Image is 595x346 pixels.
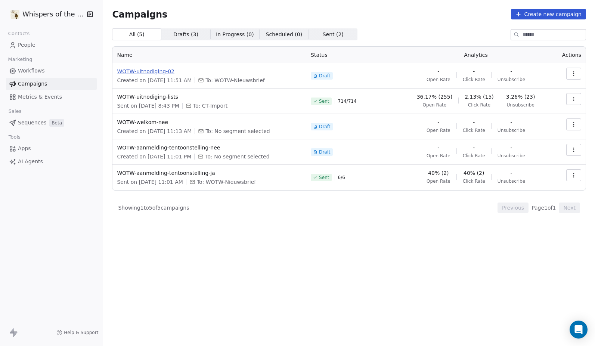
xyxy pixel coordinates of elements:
[510,169,512,177] span: -
[6,39,97,51] a: People
[10,10,19,19] img: WOTW-logo.jpg
[319,73,330,79] span: Draft
[437,144,439,151] span: -
[5,132,24,143] span: Tools
[463,77,485,83] span: Click Rate
[510,68,512,75] span: -
[473,68,475,75] span: -
[6,65,97,77] a: Workflows
[117,169,302,177] span: WOTW-aanmelding-tentoonstelling-ja
[205,153,269,160] span: To: No segment selected
[22,9,84,19] span: Whispers of the Wood
[570,321,588,339] div: Open Intercom Messenger
[506,93,535,101] span: 3.26% (23)
[510,144,512,151] span: -
[6,78,97,90] a: Campaigns
[56,330,98,336] a: Help & Support
[18,67,45,75] span: Workflows
[498,203,529,213] button: Previous
[216,31,254,38] span: In Progress ( 0 )
[6,155,97,168] a: AI Agents
[117,153,191,160] span: Created on [DATE] 11:01 PM
[510,118,512,126] span: -
[498,127,525,133] span: Unsubscribe
[173,31,198,38] span: Drafts ( 3 )
[400,47,552,63] th: Analytics
[463,127,485,133] span: Click Rate
[112,9,167,19] span: Campaigns
[266,31,303,38] span: Scheduled ( 0 )
[205,77,264,84] span: To: WOTW-Nieuwsbrief
[498,178,525,184] span: Unsubscribe
[117,127,192,135] span: Created on [DATE] 11:13 AM
[427,127,450,133] span: Open Rate
[473,118,475,126] span: -
[306,47,400,63] th: Status
[437,68,439,75] span: -
[552,47,586,63] th: Actions
[463,178,485,184] span: Click Rate
[5,54,35,65] span: Marketing
[423,102,447,108] span: Open Rate
[9,8,81,21] button: Whispers of the Wood
[18,41,35,49] span: People
[498,153,525,159] span: Unsubscribe
[427,153,450,159] span: Open Rate
[18,93,62,101] span: Metrics & Events
[338,174,345,180] span: 6 / 6
[532,204,556,211] span: Page 1 of 1
[18,145,31,152] span: Apps
[117,178,183,186] span: Sent on [DATE] 11:01 AM
[6,117,97,129] a: SequencesBeta
[6,142,97,155] a: Apps
[473,144,475,151] span: -
[205,127,270,135] span: To: No segment selected
[117,118,302,126] span: WOTW-welkom-nee
[5,106,25,117] span: Sales
[465,93,494,101] span: 2.13% (15)
[463,153,485,159] span: Click Rate
[559,203,580,213] button: Next
[498,77,525,83] span: Unsubscribe
[428,169,449,177] span: 40% (2)
[117,102,179,109] span: Sent on [DATE] 8:43 PM
[18,158,43,166] span: AI Agents
[323,31,344,38] span: Sent ( 2 )
[197,178,256,186] span: To: WOTW-Nieuwsbrief
[64,330,98,336] span: Help & Support
[319,98,329,104] span: Sent
[117,68,302,75] span: WOTW-uitnodiging-02
[319,174,329,180] span: Sent
[319,149,330,155] span: Draft
[18,119,46,127] span: Sequences
[117,93,302,101] span: WOTW-uitnodiging-lists
[468,102,490,108] span: Click Rate
[506,102,534,108] span: Unsubscribe
[437,118,439,126] span: -
[118,204,189,211] span: Showing 1 to 5 of 5 campaigns
[6,91,97,103] a: Metrics & Events
[427,77,450,83] span: Open Rate
[112,47,306,63] th: Name
[18,80,47,88] span: Campaigns
[427,178,450,184] span: Open Rate
[464,169,484,177] span: 40% (2)
[319,124,330,130] span: Draft
[49,119,64,127] span: Beta
[511,9,586,19] button: Create new campaign
[5,28,33,39] span: Contacts
[117,77,192,84] span: Created on [DATE] 11:51 AM
[193,102,227,109] span: To: CT-Import
[117,144,302,151] span: WOTW-aanmelding-tentoonstelling-nee
[417,93,452,101] span: 36.17% (255)
[338,98,357,104] span: 714 / 714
